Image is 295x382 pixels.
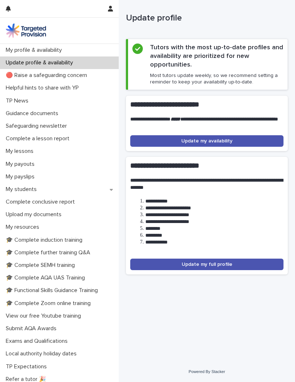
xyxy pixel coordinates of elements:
[3,287,104,294] p: 🎓 Functional Skills Guidance Training
[3,85,85,91] p: Helpful hints to share with YP
[3,262,81,269] p: 🎓 Complete SEMH training
[3,59,79,66] p: Update profile & availability
[126,13,285,23] p: Update profile
[3,350,82,357] p: Local authority holiday dates
[3,135,75,142] p: Complete a lesson report
[130,259,283,270] a: Update my full profile
[3,300,96,307] p: 🎓 Complete Zoom online training
[3,148,39,155] p: My lessons
[182,262,232,267] span: Update my full profile
[3,161,40,168] p: My payouts
[3,123,73,129] p: Safeguarding newsletter
[3,363,53,370] p: TP Expectations
[3,199,81,205] p: Complete conclusive report
[3,72,93,79] p: 🔴 Raise a safeguarding concern
[3,97,34,104] p: TP News
[3,47,68,54] p: My profile & availability
[3,237,88,244] p: 🎓 Complete induction training
[3,224,45,231] p: My resources
[150,44,283,69] h2: Tutors with the most up-to-date profiles and availability are prioritized for new opportunities.
[3,110,64,117] p: Guidance documents
[3,274,91,281] p: 🎓 Complete AQA UAS Training
[6,23,46,38] img: M5nRWzHhSzIhMunXDL62
[3,325,62,332] p: Submit AQA Awards
[3,186,42,193] p: My students
[3,338,73,345] p: Exams and Qualifications
[3,313,87,319] p: View our free Youtube training
[3,173,40,180] p: My payslips
[181,138,232,144] span: Update my availability
[150,72,283,85] p: Most tutors update weekly, so we recommend setting a reminder to keep your availability up-to-date.
[3,211,67,218] p: Upload my documents
[3,249,96,256] p: 🎓 Complete further training Q&A
[130,135,283,147] a: Update my availability
[189,369,225,374] a: Powered By Stacker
